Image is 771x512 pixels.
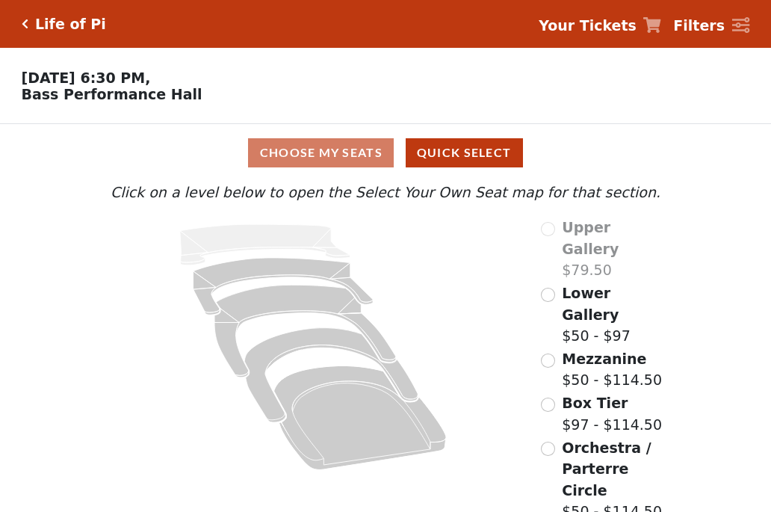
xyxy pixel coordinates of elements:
[562,351,646,367] span: Mezzanine
[562,348,662,391] label: $50 - $114.50
[406,138,523,167] button: Quick Select
[562,285,619,323] span: Lower Gallery
[562,392,662,435] label: $97 - $114.50
[22,19,28,29] a: Click here to go back to filters
[180,224,350,265] path: Upper Gallery - Seats Available: 0
[562,395,628,411] span: Box Tier
[539,15,661,37] a: Your Tickets
[562,217,664,281] label: $79.50
[562,219,619,257] span: Upper Gallery
[673,17,725,34] strong: Filters
[562,283,664,347] label: $50 - $97
[193,258,374,315] path: Lower Gallery - Seats Available: 101
[539,17,637,34] strong: Your Tickets
[673,15,749,37] a: Filters
[274,366,447,470] path: Orchestra / Parterre Circle - Seats Available: 27
[35,16,106,33] h5: Life of Pi
[562,439,651,499] span: Orchestra / Parterre Circle
[107,182,664,203] p: Click on a level below to open the Select Your Own Seat map for that section.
